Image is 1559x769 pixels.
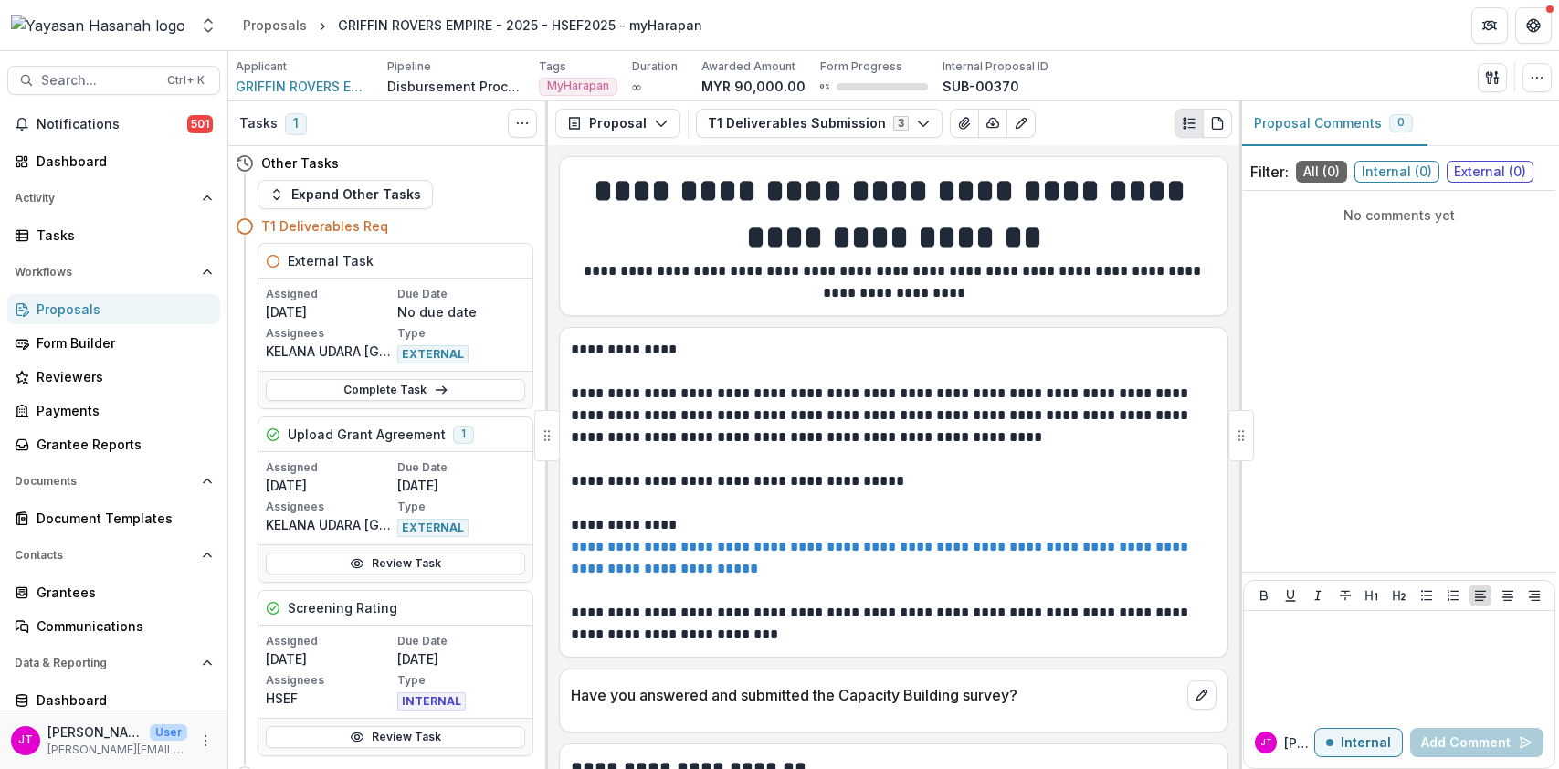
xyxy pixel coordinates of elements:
[950,109,979,138] button: View Attached Files
[1341,735,1391,751] p: Internal
[266,302,394,321] p: [DATE]
[239,116,278,132] h3: Tasks
[7,362,220,392] a: Reviewers
[261,153,339,173] h4: Other Tasks
[47,742,187,758] p: [PERSON_NAME][EMAIL_ADDRESS][DOMAIN_NAME]
[7,294,220,324] a: Proposals
[1361,585,1383,606] button: Heading 1
[37,367,205,386] div: Reviewers
[236,77,373,96] a: GRIFFIN ROVERS EMPIRE
[41,73,156,89] span: Search...
[150,724,187,741] p: User
[1497,585,1519,606] button: Align Center
[236,12,710,38] nav: breadcrumb
[266,672,394,689] p: Assignees
[1006,109,1036,138] button: Edit as form
[7,611,220,641] a: Communications
[266,726,525,748] a: Review Task
[1442,585,1464,606] button: Ordered List
[1416,585,1438,606] button: Bullet List
[47,722,142,742] p: [PERSON_NAME]
[37,300,205,319] div: Proposals
[7,110,220,139] button: Notifications501
[397,649,525,669] p: [DATE]
[820,80,829,93] p: 0 %
[820,58,902,75] p: Form Progress
[15,657,195,669] span: Data & Reporting
[288,425,446,444] h5: Upload Grant Agreement
[1523,585,1545,606] button: Align Right
[1314,728,1403,757] button: Internal
[1515,7,1552,44] button: Get Help
[266,459,394,476] p: Assigned
[7,429,220,459] a: Grantee Reports
[943,77,1019,96] p: SUB-00370
[1250,205,1548,225] p: No comments yet
[397,476,525,495] p: [DATE]
[1187,680,1217,710] button: edit
[397,286,525,302] p: Due Date
[266,553,525,574] a: Review Task
[1280,585,1301,606] button: Underline
[37,117,187,132] span: Notifications
[571,684,1180,706] p: Have you answered and submitted the Capacity Building survey?
[37,509,205,528] div: Document Templates
[1334,585,1356,606] button: Strike
[266,689,394,708] p: HSEF
[163,70,208,90] div: Ctrl + K
[266,342,394,361] p: KELANA UDARA [GEOGRAPHIC_DATA]
[397,672,525,689] p: Type
[236,58,287,75] p: Applicant
[539,58,566,75] p: Tags
[37,333,205,353] div: Form Builder
[1354,161,1439,183] span: Internal ( 0 )
[37,435,205,454] div: Grantee Reports
[258,180,433,209] button: Expand Other Tasks
[7,220,220,250] a: Tasks
[1397,116,1405,129] span: 0
[397,633,525,649] p: Due Date
[285,113,307,135] span: 1
[15,549,195,562] span: Contacts
[11,15,185,37] img: Yayasan Hasanah logo
[387,77,524,96] p: Disbursement Process
[266,499,394,515] p: Assignees
[266,515,394,534] p: KELANA UDARA [GEOGRAPHIC_DATA]
[15,266,195,279] span: Workflows
[338,16,702,35] div: GRIFFIN ROVERS EMPIRE - 2025 - HSEF2025 - myHarapan
[1447,161,1533,183] span: External ( 0 )
[701,77,806,96] p: MYR 90,000.00
[7,648,220,678] button: Open Data & Reporting
[288,598,397,617] h5: Screening Rating
[1307,585,1329,606] button: Italicize
[195,730,216,752] button: More
[37,616,205,636] div: Communications
[7,395,220,426] a: Payments
[632,58,678,75] p: Duration
[266,633,394,649] p: Assigned
[7,467,220,496] button: Open Documents
[266,649,394,669] p: [DATE]
[7,328,220,358] a: Form Builder
[7,66,220,95] button: Search...
[266,325,394,342] p: Assignees
[547,79,609,92] span: MyHarapan
[266,379,525,401] a: Complete Task
[397,519,469,537] span: EXTERNAL
[1471,7,1508,44] button: Partners
[397,302,525,321] p: No due date
[1410,728,1543,757] button: Add Comment
[288,251,374,270] h5: External Task
[696,109,943,138] button: T1 Deliverables Submission3
[632,77,641,96] p: ∞
[266,286,394,302] p: Assigned
[18,734,33,746] div: Josselyn Tan
[37,690,205,710] div: Dashboard
[15,192,195,205] span: Activity
[261,216,388,236] h4: T1 Deliverables Req
[397,345,469,363] span: EXTERNAL
[1388,585,1410,606] button: Heading 2
[453,426,474,444] span: 1
[236,12,314,38] a: Proposals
